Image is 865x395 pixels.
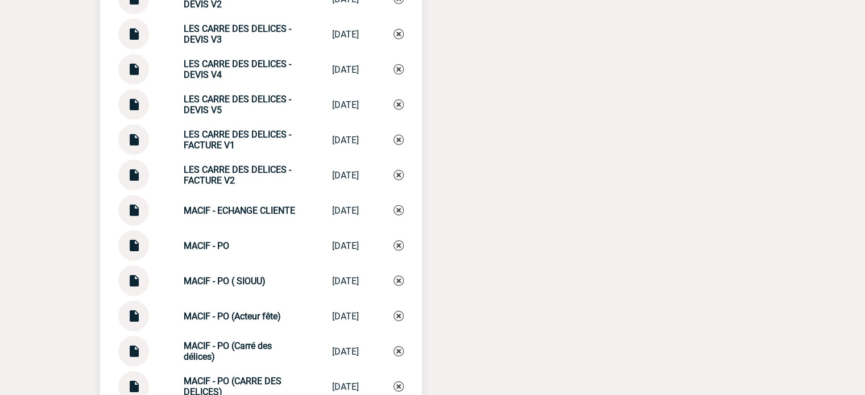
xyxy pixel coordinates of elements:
[332,276,359,286] div: [DATE]
[184,205,295,216] strong: MACIF - ECHANGE CLIENTE
[332,381,359,392] div: [DATE]
[332,99,359,110] div: [DATE]
[332,135,359,145] div: [DATE]
[332,205,359,216] div: [DATE]
[184,94,291,115] strong: LES CARRE DES DELICES - DEVIS V5
[184,240,229,251] strong: MACIF - PO
[394,240,404,251] img: Supprimer
[332,240,359,251] div: [DATE]
[184,129,291,151] strong: LES CARRE DES DELICES - FACTURE V1
[332,311,359,322] div: [DATE]
[332,170,359,181] div: [DATE]
[184,164,291,186] strong: LES CARRE DES DELICES - FACTURE V2
[394,170,404,180] img: Supprimer
[394,135,404,145] img: Supprimer
[332,64,359,75] div: [DATE]
[184,276,266,286] strong: MACIF - PO ( SIOUU)
[394,346,404,356] img: Supprimer
[394,311,404,321] img: Supprimer
[332,346,359,357] div: [DATE]
[394,381,404,392] img: Supprimer
[394,29,404,39] img: Supprimer
[332,29,359,40] div: [DATE]
[394,205,404,215] img: Supprimer
[184,340,272,362] strong: MACIF - PO (Carré des délices)
[394,99,404,110] img: Supprimer
[184,23,291,45] strong: LES CARRE DES DELICES - DEVIS V3
[394,276,404,286] img: Supprimer
[184,59,291,80] strong: LES CARRE DES DELICES - DEVIS V4
[394,64,404,74] img: Supprimer
[184,311,281,322] strong: MACIF - PO (Acteur fête)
